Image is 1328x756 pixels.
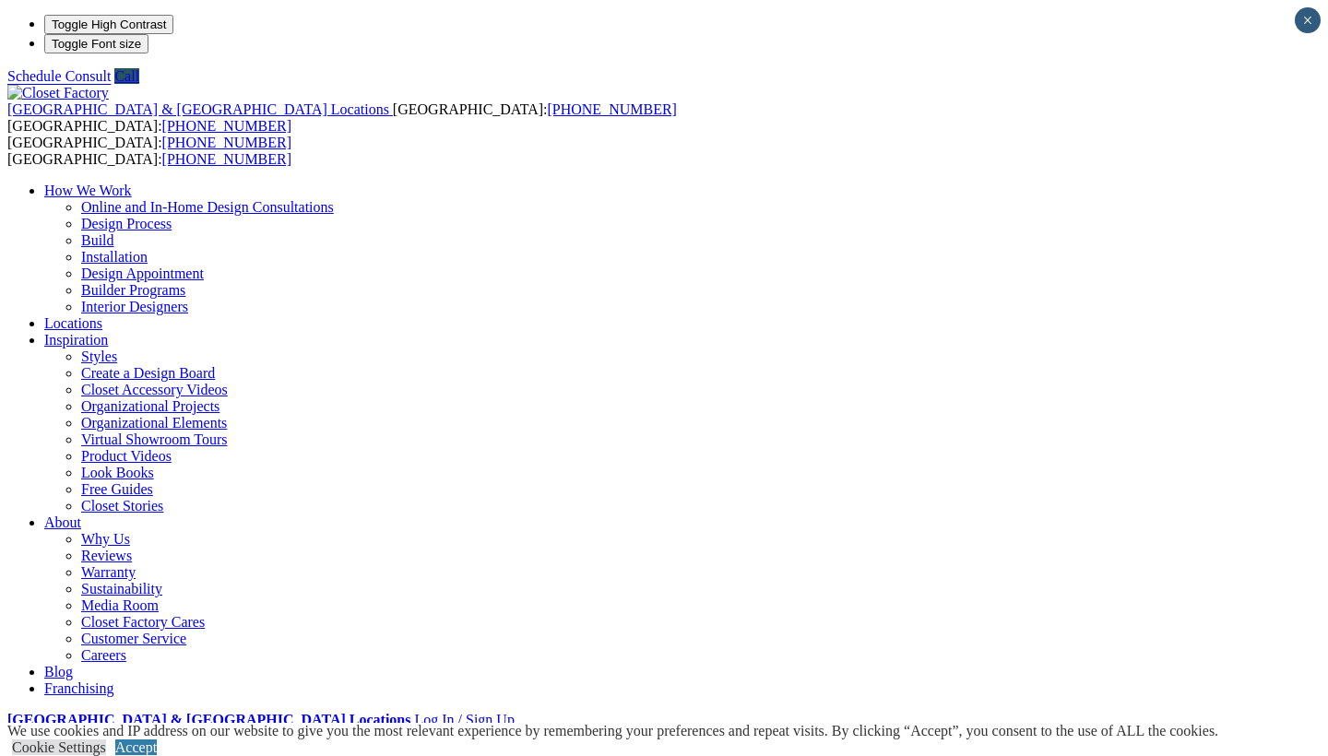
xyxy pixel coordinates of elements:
a: Franchising [44,680,114,696]
a: Look Books [81,465,154,480]
a: Build [81,232,114,248]
span: [GEOGRAPHIC_DATA] & [GEOGRAPHIC_DATA] Locations [7,101,389,117]
a: Log In / Sign Up [414,712,514,727]
a: Interior Designers [81,299,188,314]
a: Design Process [81,216,172,231]
a: [PHONE_NUMBER] [162,135,291,150]
a: Locations [44,315,102,331]
div: We use cookies and IP address on our website to give you the most relevant experience by remember... [7,723,1218,739]
button: Toggle Font size [44,34,148,53]
a: Organizational Elements [81,415,227,431]
a: [PHONE_NUMBER] [547,101,676,117]
a: Closet Stories [81,498,163,514]
a: Accept [115,739,157,755]
a: [GEOGRAPHIC_DATA] & [GEOGRAPHIC_DATA] Locations [7,712,410,727]
a: Free Guides [81,481,153,497]
a: About [44,514,81,530]
a: Product Videos [81,448,172,464]
a: Design Appointment [81,266,204,281]
a: Online and In-Home Design Consultations [81,199,334,215]
a: Why Us [81,531,130,547]
a: Cookie Settings [12,739,106,755]
a: Create a Design Board [81,365,215,381]
img: Closet Factory [7,85,109,101]
a: Customer Service [81,631,186,646]
a: Schedule Consult [7,68,111,84]
a: Call [114,68,139,84]
button: Close [1295,7,1321,33]
a: [GEOGRAPHIC_DATA] & [GEOGRAPHIC_DATA] Locations [7,101,393,117]
a: Closet Accessory Videos [81,382,228,397]
a: Reviews [81,548,132,563]
a: Warranty [81,564,136,580]
span: [GEOGRAPHIC_DATA]: [GEOGRAPHIC_DATA]: [7,101,677,134]
a: How We Work [44,183,132,198]
a: Installation [81,249,148,265]
a: [PHONE_NUMBER] [162,151,291,167]
a: Builder Programs [81,282,185,298]
span: Toggle High Contrast [52,18,166,31]
a: Media Room [81,597,159,613]
a: Blog [44,664,73,679]
a: Virtual Showroom Tours [81,431,228,447]
a: Sustainability [81,581,162,597]
a: Closet Factory Cares [81,614,205,630]
a: Careers [81,647,126,663]
a: Inspiration [44,332,108,348]
a: [PHONE_NUMBER] [162,118,291,134]
span: Toggle Font size [52,37,141,51]
button: Toggle High Contrast [44,15,173,34]
span: [GEOGRAPHIC_DATA]: [GEOGRAPHIC_DATA]: [7,135,291,167]
a: Styles [81,348,117,364]
a: Organizational Projects [81,398,219,414]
